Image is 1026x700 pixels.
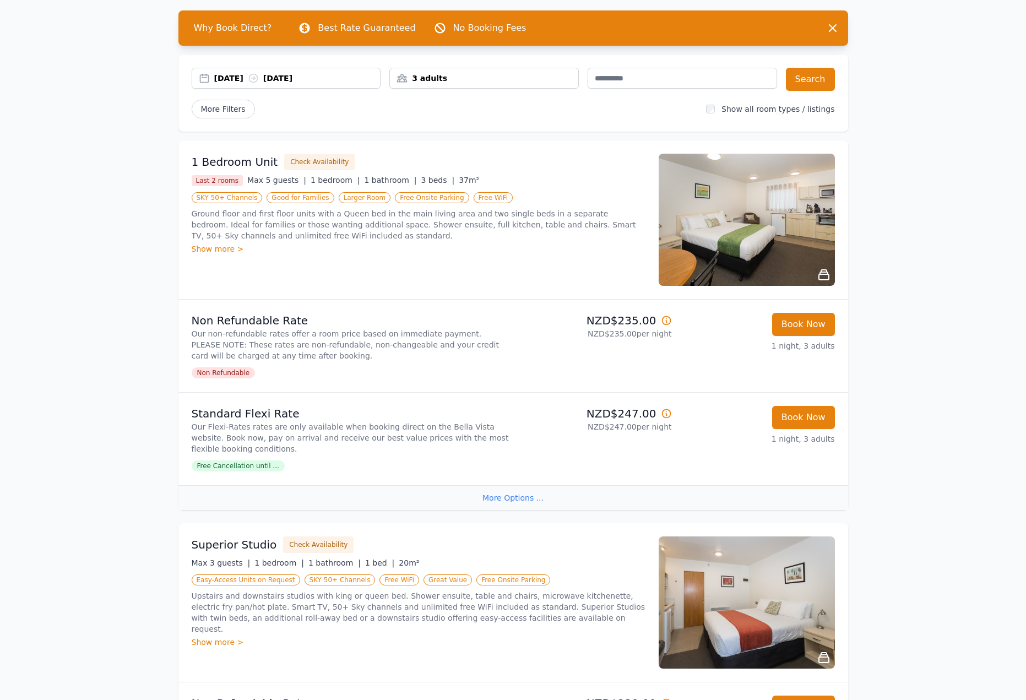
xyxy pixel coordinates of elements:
span: Why Book Direct? [185,17,281,39]
p: NZD$247.00 [518,406,672,421]
span: 1 bathroom | [364,176,416,185]
div: 3 adults [390,73,578,84]
p: Standard Flexi Rate [192,406,509,421]
span: SKY 50+ Channels [192,192,263,203]
span: Free WiFi [379,574,419,585]
label: Show all room types / listings [721,105,834,113]
p: Non Refundable Rate [192,313,509,328]
div: [DATE] [DATE] [214,73,381,84]
span: 37m² [459,176,479,185]
span: Good for Families [267,192,334,203]
span: 1 bedroom | [311,176,360,185]
div: Show more > [192,637,645,648]
span: 20m² [399,558,419,567]
span: Free Onsite Parking [395,192,469,203]
span: 1 bed | [365,558,394,567]
span: Max 5 guests | [247,176,306,185]
span: Larger Room [339,192,391,203]
span: Free WiFi [474,192,513,203]
p: NZD$247.00 per night [518,421,672,432]
h3: Superior Studio [192,537,277,552]
button: Book Now [772,406,835,429]
span: Non Refundable [192,367,256,378]
span: SKY 50+ Channels [305,574,376,585]
span: 3 beds | [421,176,455,185]
span: Free Cancellation until ... [192,460,285,471]
span: Last 2 rooms [192,175,243,186]
p: No Booking Fees [453,21,526,35]
span: More Filters [192,100,255,118]
button: Check Availability [283,536,354,553]
button: Search [786,68,835,91]
p: Our non-refundable rates offer a room price based on immediate payment. PLEASE NOTE: These rates ... [192,328,509,361]
div: More Options ... [178,485,848,510]
p: NZD$235.00 per night [518,328,672,339]
button: Book Now [772,313,835,336]
p: Ground floor and first floor units with a Queen bed in the main living area and two single beds i... [192,208,645,241]
h3: 1 Bedroom Unit [192,154,278,170]
span: 1 bedroom | [254,558,304,567]
button: Check Availability [284,154,355,170]
span: Free Onsite Parking [476,574,550,585]
span: Great Value [424,574,472,585]
p: Upstairs and downstairs studios with king or queen bed. Shower ensuite, table and chairs, microwa... [192,590,645,634]
p: Our Flexi-Rates rates are only available when booking direct on the Bella Vista website. Book now... [192,421,509,454]
p: 1 night, 3 adults [681,340,835,351]
p: NZD$235.00 [518,313,672,328]
span: Max 3 guests | [192,558,251,567]
span: 1 bathroom | [308,558,361,567]
p: Best Rate Guaranteed [318,21,415,35]
div: Show more > [192,243,645,254]
span: Easy-Access Units on Request [192,574,300,585]
p: 1 night, 3 adults [681,433,835,444]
